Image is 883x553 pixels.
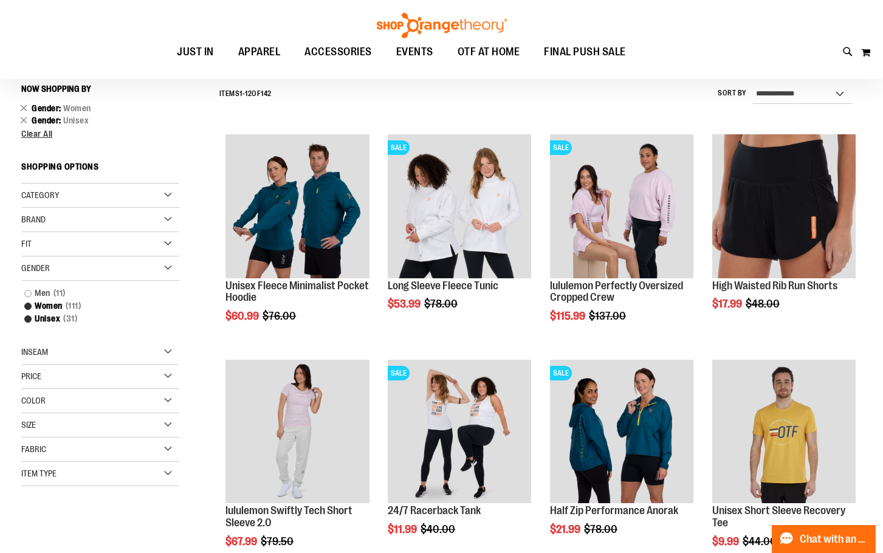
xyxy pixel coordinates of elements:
span: 111 [63,300,84,312]
img: Product image for Fleece Long Sleeve [388,134,531,278]
span: ACCESSORIES [304,38,372,66]
div: product [706,128,862,341]
span: OTF AT HOME [458,38,520,66]
a: 24/7 Racerback Tank [388,504,481,517]
span: Item Type [21,469,57,478]
img: High Waisted Rib Run Shorts [712,134,856,278]
a: ACCESSORIES [292,38,384,66]
img: lululemon Perfectly Oversized Cropped Crew [550,134,693,278]
a: Unisex Fleece Minimalist Pocket Hoodie [225,280,369,304]
span: Fit [21,239,32,249]
a: JUST IN [165,38,226,66]
span: SALE [388,366,410,380]
span: $44.00 [743,535,778,548]
span: Clear All [21,129,53,139]
span: $53.99 [388,298,422,310]
span: Brand [21,215,46,224]
a: Women111 [18,300,170,312]
span: Inseam [21,347,48,357]
span: 11 [50,287,69,300]
span: $79.50 [261,535,295,548]
img: lululemon Swiftly Tech Short Sleeve 2.0 [225,360,369,503]
span: $9.99 [712,535,741,548]
span: Category [21,190,59,200]
span: $40.00 [421,523,457,535]
span: $115.99 [550,310,587,322]
a: Men11 [18,287,170,300]
a: Product image for Unisex Short Sleeve Recovery Tee [712,360,856,505]
a: Clear All [21,129,179,138]
img: 24/7 Racerback Tank [388,360,531,503]
img: Product image for Unisex Short Sleeve Recovery Tee [712,360,856,503]
img: Half Zip Performance Anorak [550,360,693,503]
span: SALE [550,366,572,380]
a: Unisex Fleece Minimalist Pocket Hoodie [225,134,369,280]
span: Price [21,371,41,381]
a: Product image for Fleece Long SleeveSALE [388,134,531,280]
span: Fabric [21,444,46,454]
div: product [544,128,699,353]
div: product [382,128,537,341]
a: lululemon Perfectly Oversized Cropped CrewSALE [550,134,693,280]
span: $11.99 [388,523,419,535]
span: $78.00 [424,298,459,310]
span: $137.00 [589,310,628,322]
span: 142 [261,89,272,98]
a: Long Sleeve Fleece Tunic [388,280,498,292]
span: EVENTS [396,38,433,66]
a: OTF AT HOME [445,38,532,66]
a: Half Zip Performance AnorakSALE [550,360,693,505]
button: Chat with an Expert [772,525,876,553]
span: Unisex [63,115,89,125]
span: 1 [239,89,242,98]
button: Now Shopping by [21,78,97,99]
span: $67.99 [225,535,259,548]
span: Size [21,420,36,430]
span: Chat with an Expert [800,534,868,545]
img: Unisex Fleece Minimalist Pocket Hoodie [225,134,369,278]
a: 24/7 Racerback TankSALE [388,360,531,505]
a: Half Zip Performance Anorak [550,504,678,517]
a: FINAL PUSH SALE [532,38,638,66]
span: APPAREL [238,38,281,66]
span: FINAL PUSH SALE [544,38,626,66]
a: EVENTS [384,38,445,66]
span: $76.00 [263,310,298,322]
img: Shop Orangetheory [375,13,509,38]
strong: Shopping Options [21,156,179,184]
a: Unisex31 [18,312,170,325]
div: product [219,128,375,353]
span: $78.00 [584,523,619,535]
a: High Waisted Rib Run Shorts [712,280,837,292]
span: 12 [245,89,252,98]
h2: Items - of [219,84,272,103]
a: APPAREL [226,38,293,66]
label: Sort By [718,88,747,98]
span: $48.00 [746,298,782,310]
span: $17.99 [712,298,744,310]
span: $21.99 [550,523,582,535]
a: lululemon Perfectly Oversized Cropped Crew [550,280,683,304]
a: Unisex Short Sleeve Recovery Tee [712,504,845,529]
span: Gender [32,115,63,125]
span: SALE [388,140,410,155]
a: High Waisted Rib Run Shorts [712,134,856,280]
span: Gender [32,103,63,113]
a: lululemon Swiftly Tech Short Sleeve 2.0 [225,504,352,529]
a: lululemon Swiftly Tech Short Sleeve 2.0 [225,360,369,505]
span: SALE [550,140,572,155]
span: Women [63,103,91,113]
span: 31 [60,312,80,325]
span: Gender [21,263,50,273]
span: $60.99 [225,310,261,322]
span: JUST IN [177,38,214,66]
span: Color [21,396,46,405]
